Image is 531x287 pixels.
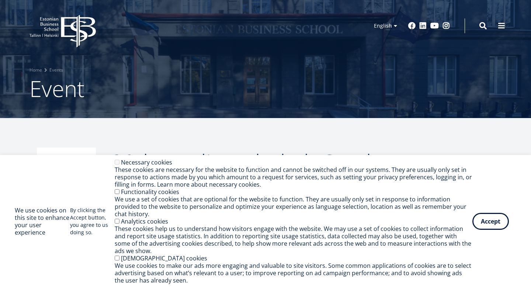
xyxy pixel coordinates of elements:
[15,207,70,236] h2: We use cookies on this site to enhance your user experience
[29,66,42,74] a: Home
[408,22,416,30] a: Facebook
[430,22,439,30] a: Youtube
[70,207,115,236] p: By clicking the Accept button, you agree to us doing so.
[115,196,472,218] div: We use a set of cookies that are optional for the website to function. They are usually only set ...
[111,147,390,207] span: 20th Madis Habakuk Cup by EBS
[115,262,472,284] div: We use cookies to make our ads more engaging and valuable to site visitors. Some common applicati...
[115,225,472,255] div: These cookies help us to understand how visitors engage with the website. We may use a set of coo...
[472,213,509,230] button: Accept
[442,22,450,30] a: Instagram
[121,188,179,196] label: Functionality cookies
[37,148,96,207] div: 21
[121,254,207,262] label: [DEMOGRAPHIC_DATA] cookies
[121,158,172,166] label: Necessary cookies
[121,217,168,225] label: Analytics cookies
[29,74,502,103] h1: Event
[419,22,427,30] a: Linkedin
[49,66,63,74] a: Events
[115,166,472,188] div: These cookies are necessary for the website to function and cannot be switched off in our systems...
